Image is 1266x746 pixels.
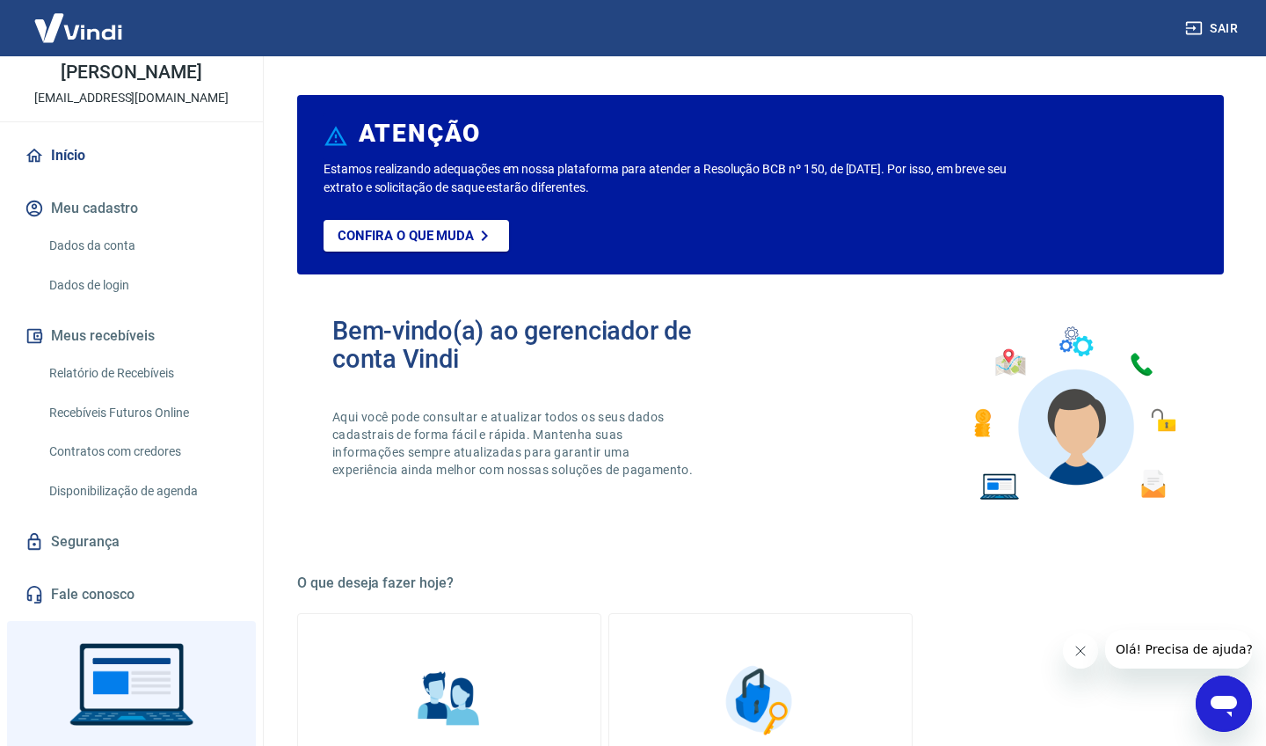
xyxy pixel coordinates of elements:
[1196,676,1252,732] iframe: Botão para abrir a janela de mensagens
[332,317,760,373] h2: Bem-vindo(a) ao gerenciador de conta Vindi
[297,574,1224,592] h5: O que deseja fazer hoje?
[21,1,135,55] img: Vindi
[11,12,148,26] span: Olá! Precisa de ajuda?
[42,473,242,509] a: Disponibilização de agenda
[958,317,1189,511] img: Imagem de um avatar masculino com diversos icones exemplificando as funcionalidades do gerenciado...
[324,220,509,252] a: Confira o que muda
[359,125,481,143] h6: ATENÇÃO
[42,395,242,431] a: Recebíveis Futuros Online
[324,160,1022,197] p: Estamos realizando adequações em nossa plataforma para atender a Resolução BCB nº 150, de [DATE]....
[34,89,229,107] p: [EMAIL_ADDRESS][DOMAIN_NAME]
[338,228,474,244] p: Confira o que muda
[717,656,804,744] img: Segurança
[332,408,696,479] p: Aqui você pode consultar e atualizar todos os seus dados cadastrais de forma fácil e rápida. Mant...
[42,434,242,470] a: Contratos com credores
[21,575,242,614] a: Fale conosco
[21,136,242,175] a: Início
[1063,633,1098,669] iframe: Fechar mensagem
[42,355,242,391] a: Relatório de Recebíveis
[1182,12,1245,45] button: Sair
[405,656,493,744] img: Informações pessoais
[61,63,201,82] p: [PERSON_NAME]
[21,523,242,561] a: Segurança
[21,189,242,228] button: Meu cadastro
[1105,630,1252,669] iframe: Mensagem da empresa
[42,267,242,304] a: Dados de login
[42,228,242,264] a: Dados da conta
[21,317,242,355] button: Meus recebíveis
